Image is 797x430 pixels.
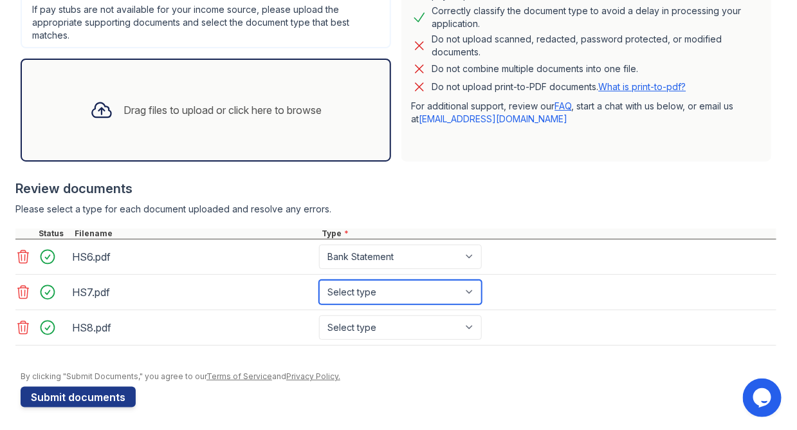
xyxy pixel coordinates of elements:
iframe: chat widget [743,379,784,417]
div: Do not combine multiple documents into one file. [432,61,639,77]
div: Review documents [15,180,776,198]
p: For additional support, review our , start a chat with us below, or email us at [412,100,762,126]
a: Terms of Service [206,371,272,381]
a: FAQ [555,100,572,111]
div: Filename [72,229,319,239]
div: By clicking "Submit Documents," you agree to our and [21,371,776,382]
a: Privacy Policy. [286,371,340,381]
div: Drag files to upload or click here to browse [124,102,322,118]
div: HS6.pdf [72,247,314,267]
a: [EMAIL_ADDRESS][DOMAIN_NAME] [419,113,568,124]
div: Status [36,229,72,239]
div: Please select a type for each document uploaded and resolve any errors. [15,203,776,216]
div: Do not upload scanned, redacted, password protected, or modified documents. [432,33,762,59]
a: What is print-to-pdf? [599,81,686,92]
div: HS8.pdf [72,317,314,338]
div: Type [319,229,776,239]
button: Submit documents [21,387,136,407]
div: HS7.pdf [72,282,314,303]
p: Do not upload print-to-PDF documents. [432,80,686,93]
div: Correctly classify the document type to avoid a delay in processing your application. [432,5,762,30]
